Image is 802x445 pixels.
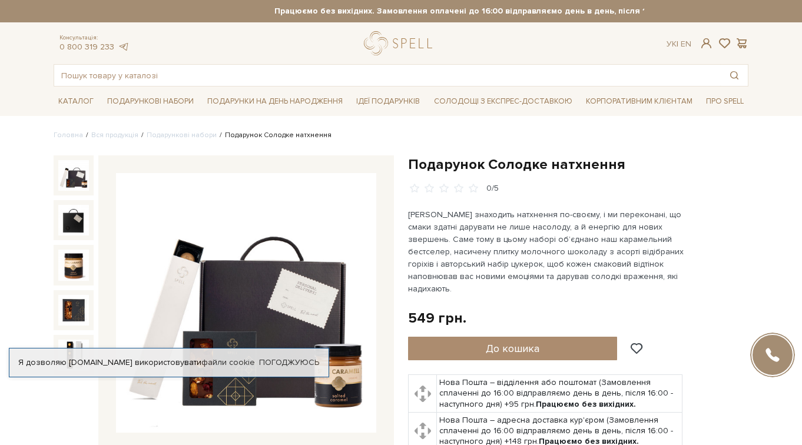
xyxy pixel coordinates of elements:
a: Погоджуюсь [259,357,319,368]
button: Пошук товару у каталозі [721,65,748,86]
a: Подарункові набори [147,131,217,140]
button: До кошика [408,337,617,360]
span: Про Spell [701,92,748,111]
span: | [677,39,678,49]
input: Пошук товару у каталозі [54,65,721,86]
b: Працюємо без вихідних. [536,399,636,409]
td: Нова Пошта – відділення або поштомат (Замовлення сплаченні до 16:00 відправляємо день в день, піс... [437,375,682,413]
a: файли cookie [201,357,255,367]
span: Подарунки на День народження [203,92,347,111]
div: 0/5 [486,183,499,194]
h1: Подарунок Солодке натхнення [408,155,748,174]
span: Консультація: [59,34,129,42]
a: En [681,39,691,49]
img: Подарунок Солодке натхнення [58,160,89,191]
a: telegram [117,42,129,52]
span: Ідеї подарунків [352,92,425,111]
a: Солодощі з експрес-доставкою [429,91,577,111]
img: Подарунок Солодке натхнення [116,173,376,433]
p: [PERSON_NAME] знаходить натхнення по-своєму, і ми переконані, що смаки здатні дарувати не лише на... [408,208,684,295]
img: Подарунок Солодке натхнення [58,250,89,280]
img: Подарунок Солодке натхнення [58,295,89,326]
span: Каталог [54,92,98,111]
a: logo [364,31,438,55]
a: Корпоративним клієнтам [581,91,697,111]
img: Подарунок Солодке натхнення [58,340,89,370]
a: 0 800 319 233 [59,42,114,52]
span: До кошика [486,342,539,355]
span: Подарункові набори [102,92,198,111]
div: Ук [667,39,691,49]
a: Головна [54,131,83,140]
div: 549 грн. [408,309,466,327]
img: Подарунок Солодке натхнення [58,205,89,235]
li: Подарунок Солодке натхнення [217,130,332,141]
div: Я дозволяю [DOMAIN_NAME] використовувати [9,357,329,368]
a: Вся продукція [91,131,138,140]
